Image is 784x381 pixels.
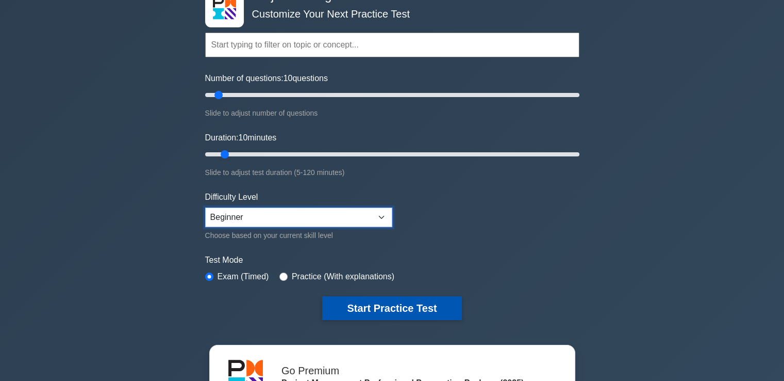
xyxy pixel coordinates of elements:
label: Number of questions: questions [205,72,328,85]
div: Slide to adjust test duration (5-120 minutes) [205,166,579,179]
div: Slide to adjust number of questions [205,107,579,119]
label: Exam (Timed) [218,271,269,283]
span: 10 [283,74,293,83]
span: 10 [238,133,247,142]
label: Practice (With explanations) [292,271,394,283]
label: Test Mode [205,254,579,266]
label: Difficulty Level [205,191,258,203]
button: Start Practice Test [322,296,461,320]
label: Duration: minutes [205,132,277,144]
div: Choose based on your current skill level [205,229,392,242]
input: Start typing to filter on topic or concept... [205,33,579,57]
